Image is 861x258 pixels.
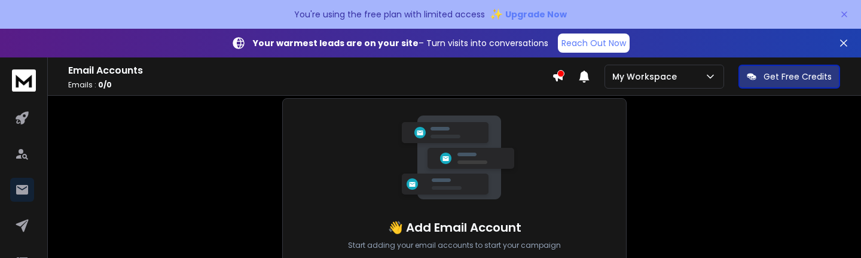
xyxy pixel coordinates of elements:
a: Reach Out Now [558,34,630,53]
button: Get Free Credits [738,65,840,89]
span: Upgrade Now [505,8,567,20]
p: Emails : [68,80,552,90]
span: ✨ [490,6,503,23]
span: 0 / 0 [98,80,112,90]
h1: Email Accounts [68,63,552,78]
p: Reach Out Now [561,37,626,49]
img: logo [12,69,36,92]
p: My Workspace [612,71,682,83]
p: You're using the free plan with limited access [294,8,485,20]
p: – Turn visits into conversations [253,37,548,49]
button: ✨Upgrade Now [490,2,567,26]
strong: Your warmest leads are on your site [253,37,419,49]
p: Start adding your email accounts to start your campaign [348,241,561,250]
h1: 👋 Add Email Account [388,219,521,236]
p: Get Free Credits [764,71,832,83]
